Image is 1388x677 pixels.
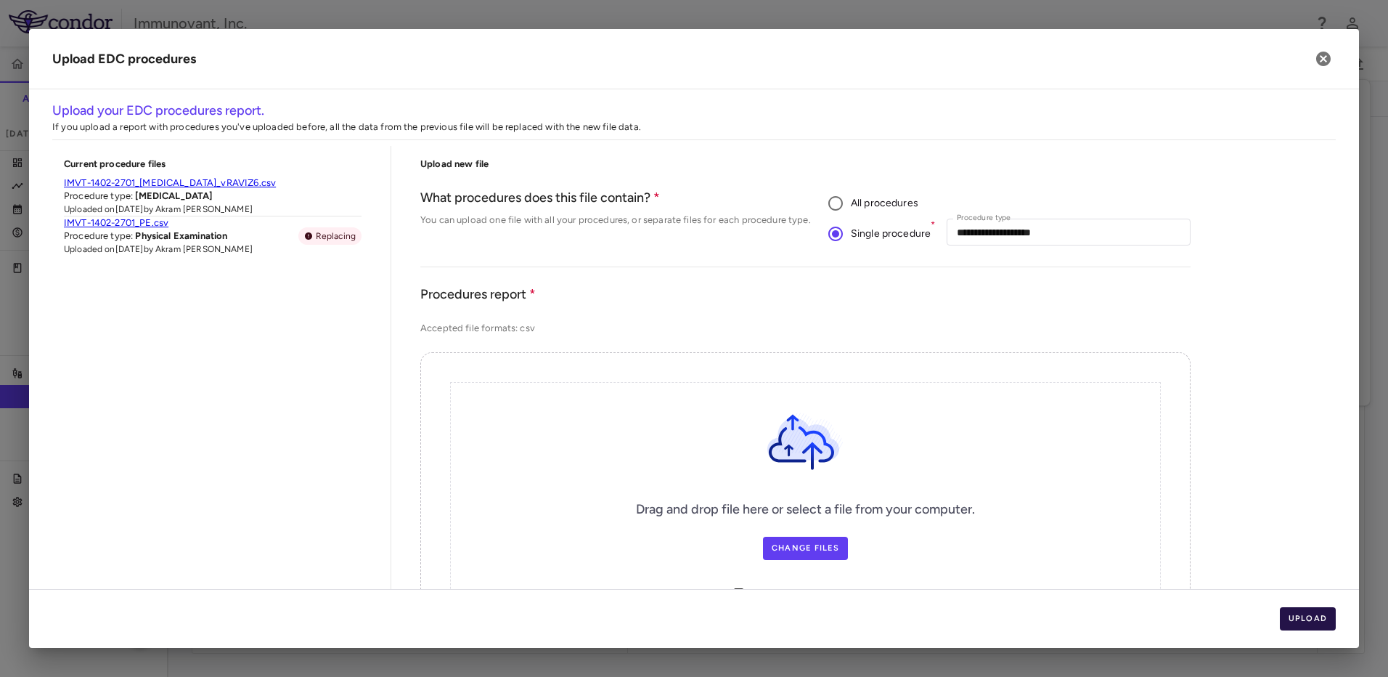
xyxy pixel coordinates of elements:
[52,121,1336,134] p: If you upload a report with procedures you've uploaded before, all the data from the previous fil...
[420,322,1191,335] p: Accepted file formats: csv
[636,500,975,519] h6: Drag and drop file here or select a file from your computer.
[52,49,196,69] div: Upload EDC procedures
[52,101,1336,121] h6: Upload your EDC procedures report.
[420,188,811,208] h6: What procedures does this file contain?
[851,226,931,242] span: Single procedure
[64,230,298,243] p: Procedure type:
[310,230,362,243] span: Replacing
[763,537,848,560] label: Change Files
[64,190,362,203] p: Procedure type:
[755,586,908,604] a: Selected File:IMVT-1402-2701_PE.csv
[64,177,362,190] a: IMVT-1402-2701_[MEDICAL_DATA]_vRAVIZ6.csv
[135,190,212,201] span: [MEDICAL_DATA]
[851,195,918,211] span: All procedures
[64,216,298,230] a: IMVT-1402-2701_PE.csv
[957,212,1011,224] label: Procedure type
[420,158,1191,171] h6: Upload new file
[64,158,373,171] h6: Current procedure files
[64,203,362,216] span: Uploaded on [DATE] by Akram [PERSON_NAME]
[420,214,811,227] p: You can upload one file with all your procedures, or separate files for each procedure type.
[64,243,298,256] span: Uploaded on [DATE] by Akram [PERSON_NAME]
[1280,607,1336,631] button: Upload
[420,285,1191,304] h6: Procedures report
[135,230,227,241] span: Physical Examination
